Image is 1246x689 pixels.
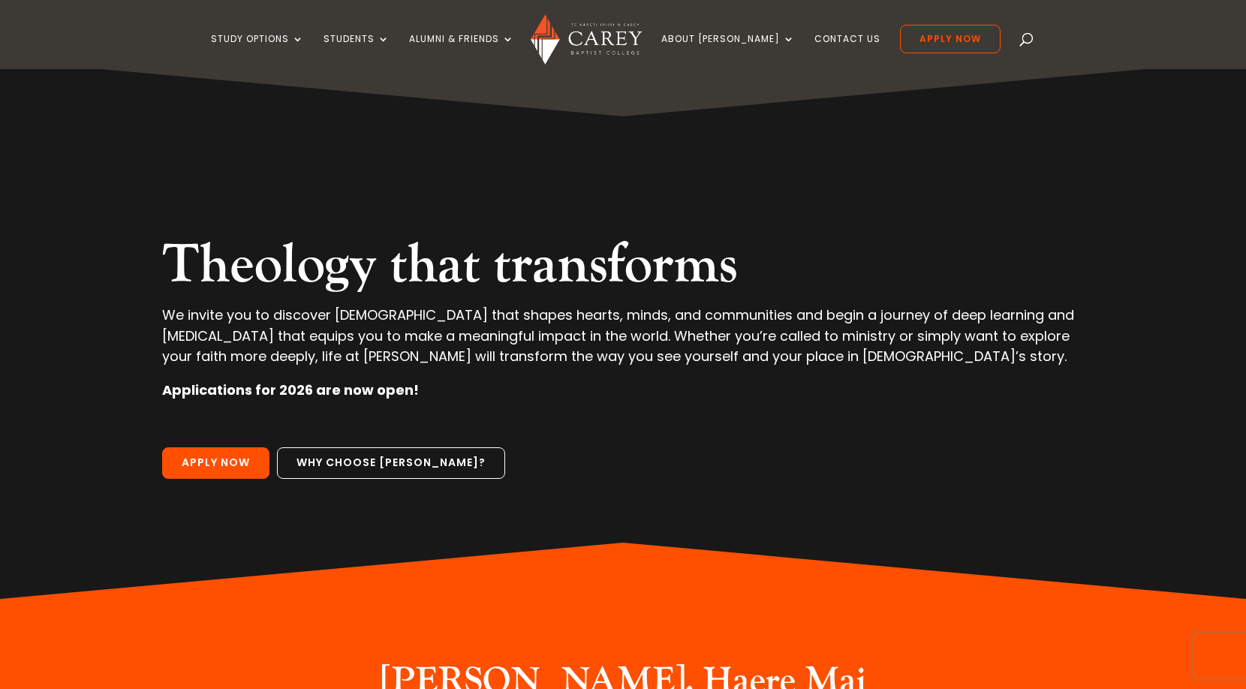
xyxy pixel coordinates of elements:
a: Apply Now [162,447,269,479]
h2: Theology that transforms [162,233,1083,305]
a: Study Options [211,34,304,69]
p: We invite you to discover [DEMOGRAPHIC_DATA] that shapes hearts, minds, and communities and begin... [162,305,1083,380]
a: Contact Us [814,34,880,69]
a: Why choose [PERSON_NAME]? [277,447,505,479]
a: Apply Now [900,25,1001,53]
strong: Applications for 2026 are now open! [162,381,419,399]
a: Students [324,34,390,69]
img: Carey Baptist College [531,14,641,65]
a: Alumni & Friends [409,34,514,69]
a: About [PERSON_NAME] [661,34,795,69]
